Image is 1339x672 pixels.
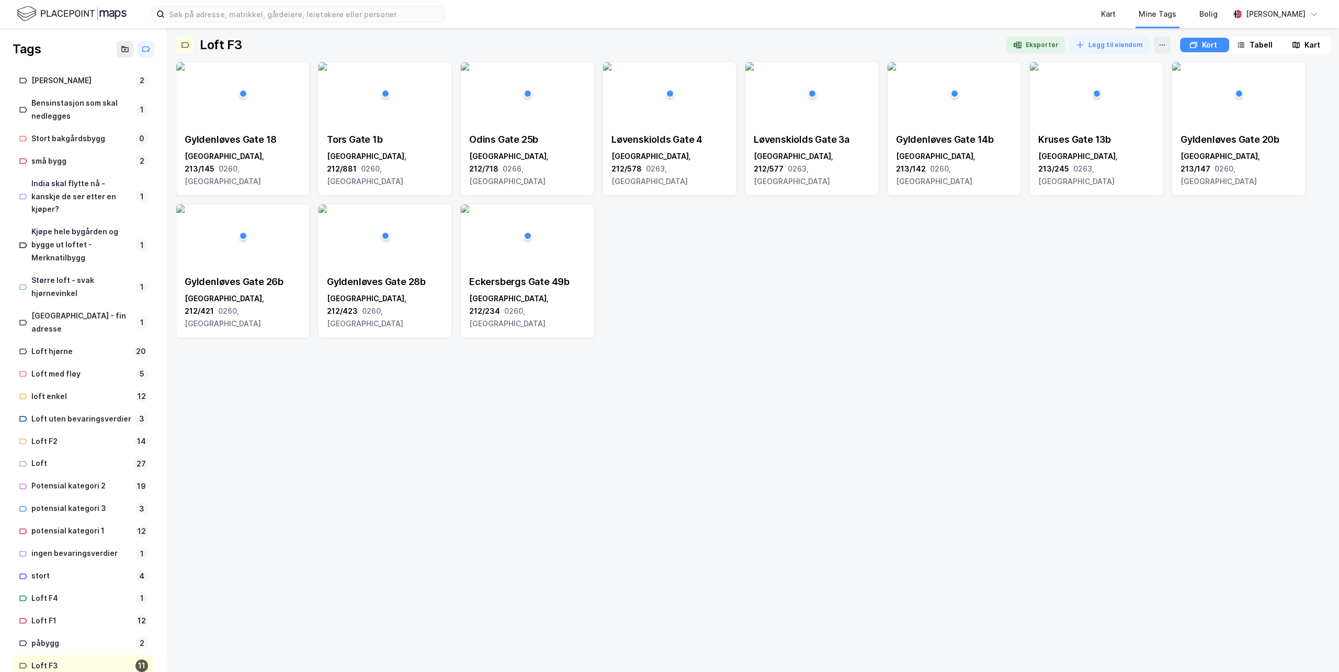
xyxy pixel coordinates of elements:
[31,74,131,87] div: [PERSON_NAME]
[319,204,327,213] img: 256x120
[13,408,154,430] a: Loft uten bevaringsverdier3
[134,458,148,470] div: 27
[13,431,154,452] a: Loft F214
[135,281,148,293] div: 1
[896,133,1012,146] div: Gyldenløves Gate 14b
[13,633,154,654] a: påbygg2
[185,133,301,146] div: Gyldenløves Gate 18
[469,276,585,288] div: Eckersbergs Gate 49b
[135,637,148,650] div: 2
[185,276,301,288] div: Gyldenløves Gate 26b
[13,475,154,497] a: Potensial kategori 219
[1139,8,1176,20] div: Mine Tags
[13,41,41,58] div: Tags
[319,62,327,71] img: 256x120
[1202,39,1217,51] div: Kort
[185,306,261,328] span: 0260, [GEOGRAPHIC_DATA]
[135,316,148,329] div: 1
[469,306,546,328] span: 0260, [GEOGRAPHIC_DATA]
[31,435,131,448] div: Loft F2
[200,37,242,53] div: Loft F3
[1069,37,1150,53] button: Legg til eiendom
[13,453,154,474] a: Loft27
[165,6,444,22] input: Søk på adresse, matrikkel, gårdeiere, leietakere eller personer
[135,104,148,116] div: 1
[185,164,261,186] span: 0260, [GEOGRAPHIC_DATA]
[135,239,148,252] div: 1
[31,310,131,336] div: [GEOGRAPHIC_DATA] - fin adresse
[13,93,154,127] a: Bensinstasjon som skal nedlegges1
[611,150,728,188] div: [GEOGRAPHIC_DATA], 212/578
[135,548,148,560] div: 1
[17,5,127,23] img: logo.f888ab2527a4732fd821a326f86c7f29.svg
[31,368,131,381] div: Loft med fløy
[185,150,301,188] div: [GEOGRAPHIC_DATA], 213/145
[13,610,154,632] a: Loft F112
[469,150,585,188] div: [GEOGRAPHIC_DATA], 212/718
[754,164,830,186] span: 0263, [GEOGRAPHIC_DATA]
[135,368,148,380] div: 5
[13,70,154,92] a: [PERSON_NAME]2
[31,592,131,605] div: Loft F4
[469,164,546,186] span: 0266, [GEOGRAPHIC_DATA]
[135,413,148,425] div: 3
[1287,622,1339,672] iframe: Chat Widget
[31,502,131,515] div: potensial kategori 3
[31,525,131,538] div: potensial kategori 1
[1181,133,1297,146] div: Gyldenløves Gate 20b
[135,659,148,672] div: 11
[135,390,148,403] div: 12
[1287,622,1339,672] div: Kontrollprogram for chat
[13,270,154,304] a: Større loft - svak hjørnevinkel1
[603,62,611,71] img: 256x120
[31,457,130,470] div: Loft
[135,435,148,448] div: 14
[461,204,469,213] img: 256x120
[31,97,131,123] div: Bensinstasjon som skal nedlegges
[1038,150,1154,188] div: [GEOGRAPHIC_DATA], 213/245
[31,413,131,426] div: Loft uten bevaringsverdier
[31,614,131,628] div: Loft F1
[754,150,870,188] div: [GEOGRAPHIC_DATA], 212/577
[176,62,185,71] img: 256x120
[745,62,754,71] img: 256x120
[1101,8,1116,20] div: Kart
[135,570,148,583] div: 4
[13,305,154,340] a: [GEOGRAPHIC_DATA] - fin adresse1
[135,480,148,493] div: 19
[13,363,154,385] a: Loft med fløy5
[31,274,131,300] div: Større loft - svak hjørnevinkel
[135,132,148,145] div: 0
[611,164,688,186] span: 0263, [GEOGRAPHIC_DATA]
[1199,8,1218,20] div: Bolig
[327,133,443,146] div: Tors Gate 1b
[896,164,972,186] span: 0260, [GEOGRAPHIC_DATA]
[888,62,896,71] img: 256x120
[327,276,443,288] div: Gyldenløves Gate 28b
[754,133,870,146] div: Løvenskiolds Gate 3a
[135,525,148,538] div: 12
[31,390,131,403] div: loft enkel
[135,592,148,605] div: 1
[1246,8,1306,20] div: [PERSON_NAME]
[327,150,443,188] div: [GEOGRAPHIC_DATA], 212/881
[135,614,148,627] div: 12
[327,306,403,328] span: 0260, [GEOGRAPHIC_DATA]
[327,164,403,186] span: 0260, [GEOGRAPHIC_DATA]
[13,221,154,269] a: Kjøpe hele bygården og bygge ut loftet - Merknatilbygg1
[13,498,154,519] a: potensial kategori 33
[13,386,154,407] a: loft enkel12
[135,74,148,87] div: 2
[13,520,154,542] a: potensial kategori 112
[1038,133,1154,146] div: Kruses Gate 13b
[1250,39,1273,51] div: Tabell
[31,225,131,265] div: Kjøpe hele bygården og bygge ut loftet - Merknatilbygg
[1006,37,1065,53] button: Eksporter
[135,190,148,203] div: 1
[31,177,131,217] div: India skal flytte nå - kanskje de ser etter en kjøper?
[461,62,469,71] img: 256x120
[1038,164,1115,186] span: 0263, [GEOGRAPHIC_DATA]
[1181,150,1297,188] div: [GEOGRAPHIC_DATA], 213/147
[1304,39,1320,51] div: Kart
[13,588,154,609] a: Loft F41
